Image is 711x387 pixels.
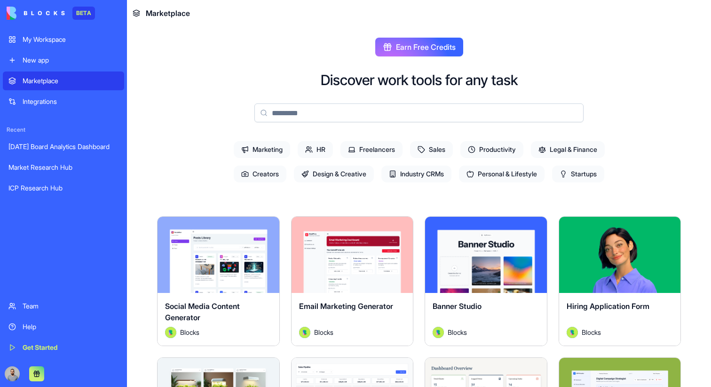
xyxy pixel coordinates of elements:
a: My Workspace [3,30,124,49]
a: Team [3,297,124,316]
span: Hiring Application Form [567,301,649,311]
button: Earn Free Credits [375,38,463,56]
div: Email Marketing Generator [299,300,406,327]
span: Banner Studio [433,301,482,311]
a: Hiring Application FormAvatarBlocks [559,216,681,346]
div: Banner Studio [433,300,539,327]
span: Marketing [234,141,290,158]
div: Get Started [23,343,118,352]
a: Help [3,317,124,336]
a: Social Media Content GeneratorAvatarBlocks [157,216,280,346]
img: Avatar [433,327,444,338]
div: Social Media Content Generator [165,300,272,327]
a: [DATE] Board Analytics Dashboard [3,137,124,156]
span: HR [298,141,333,158]
a: Marketplace [3,71,124,90]
span: Personal & Lifestyle [459,166,545,182]
div: Marketplace [23,76,118,86]
span: Sales [410,141,453,158]
img: Avatar [299,327,310,338]
span: Blocks [314,327,333,337]
a: Email Marketing GeneratorAvatarBlocks [291,216,414,346]
span: Design & Creative [294,166,374,182]
div: New app [23,55,118,65]
span: Blocks [582,327,601,337]
span: Email Marketing Generator [299,301,393,311]
h2: Discover work tools for any task [321,71,518,88]
div: Integrations [23,97,118,106]
a: Integrations [3,92,124,111]
div: Market Research Hub [8,163,118,172]
a: ICP Research Hub [3,179,124,197]
div: ICP Research Hub [8,183,118,193]
img: Avatar [567,327,578,338]
a: Market Research Hub [3,158,124,177]
span: Industry CRMs [381,166,451,182]
span: Startups [552,166,604,182]
a: BETA [7,7,95,20]
div: Help [23,322,118,332]
img: logo [7,7,65,20]
span: Social Media Content Generator [165,301,240,322]
span: Earn Free Credits [396,41,456,53]
div: Team [23,301,118,311]
span: Recent [3,126,124,134]
div: [DATE] Board Analytics Dashboard [8,142,118,151]
img: image_123650291_bsq8ao.jpg [5,366,20,381]
div: Hiring Application Form [567,300,673,327]
div: My Workspace [23,35,118,44]
span: Legal & Finance [531,141,605,158]
img: Avatar [165,327,176,338]
span: Marketplace [146,8,190,19]
div: BETA [72,7,95,20]
a: New app [3,51,124,70]
span: Blocks [448,327,467,337]
span: Productivity [460,141,523,158]
a: Banner StudioAvatarBlocks [425,216,547,346]
span: Freelancers [340,141,403,158]
span: Creators [234,166,286,182]
a: Get Started [3,338,124,357]
span: Blocks [180,327,199,337]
